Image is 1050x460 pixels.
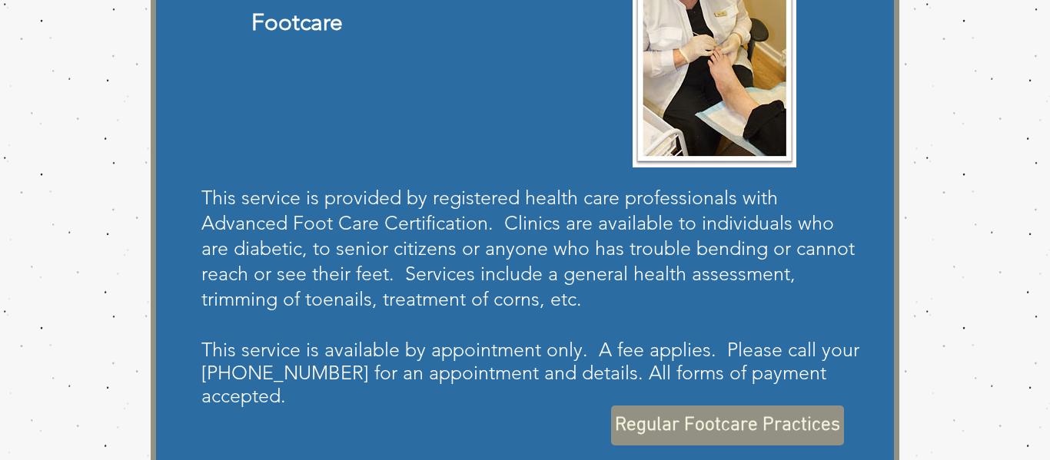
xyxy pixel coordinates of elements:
span: Regular Footcare Practices [615,412,840,439]
span: Footcare [251,8,343,36]
a: Regular Footcare Practices [611,405,844,445]
span: This service is provided by registered health care professionals with Advanced Foot Care Certific... [201,186,855,310]
span: This service is available by appointment only. A fee applies. Please call your [PHONE_NUMBER] for... [201,338,859,407]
